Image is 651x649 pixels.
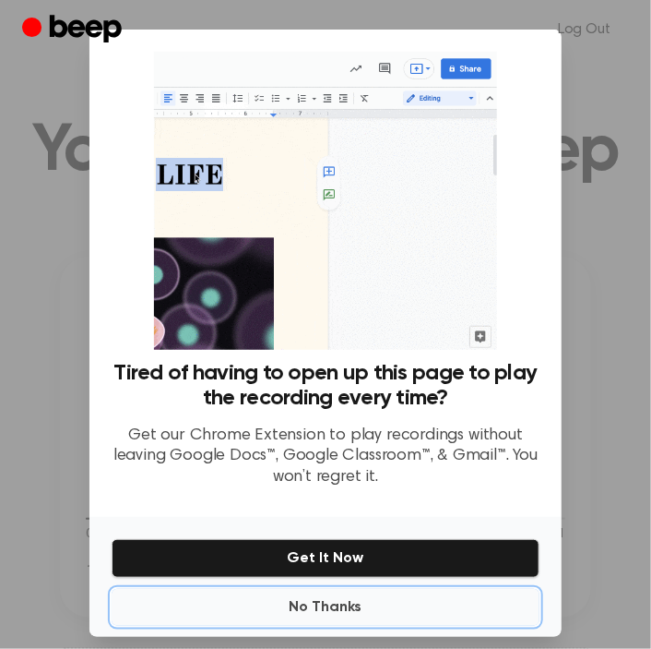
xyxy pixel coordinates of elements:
[112,539,539,578] button: Get It Now
[112,361,539,411] h3: Tired of having to open up this page to play the recording every time?
[539,7,629,52] a: Log Out
[112,589,539,626] button: No Thanks
[154,52,496,350] img: Beep extension in action
[22,12,126,48] a: Beep
[112,426,539,488] p: Get our Chrome Extension to play recordings without leaving Google Docs™, Google Classroom™, & Gm...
